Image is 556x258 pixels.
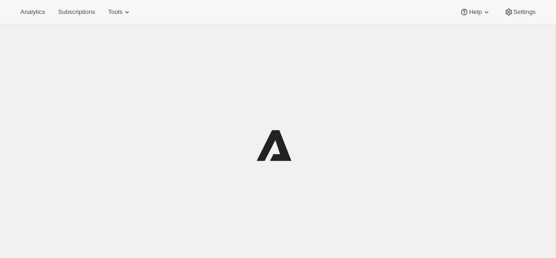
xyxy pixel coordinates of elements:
[469,8,481,16] span: Help
[102,6,137,19] button: Tools
[52,6,101,19] button: Subscriptions
[513,8,536,16] span: Settings
[454,6,496,19] button: Help
[20,8,45,16] span: Analytics
[108,8,122,16] span: Tools
[58,8,95,16] span: Subscriptions
[499,6,541,19] button: Settings
[15,6,51,19] button: Analytics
